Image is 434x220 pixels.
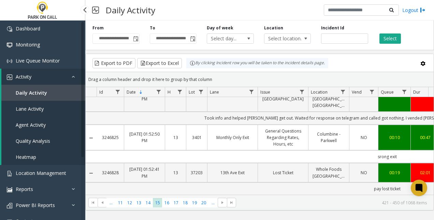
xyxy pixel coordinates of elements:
a: Lost Ticket [262,169,304,176]
span: NO [361,135,367,140]
a: Monthly Only Exit [212,134,254,141]
label: To [150,25,155,31]
span: H [168,89,171,95]
img: 'icon' [7,26,12,32]
span: Location [311,89,328,95]
label: Day of week [207,25,233,31]
a: Heatmap [1,149,85,165]
div: By clicking Incident row you will be taken to the incident details page. [186,58,328,68]
span: Page 12 [125,198,134,207]
a: Lot Filter Menu [197,87,206,96]
span: Page 14 [144,198,153,207]
a: Logout [402,6,425,14]
span: Agent Activity [16,122,46,128]
a: Date Filter Menu [154,87,163,96]
span: Monitoring [16,41,40,48]
span: Go to the previous page [100,200,105,205]
a: Queue Filter Menu [400,87,409,96]
span: Activity [16,73,31,80]
span: Location Management [16,170,66,176]
a: 00:19 [382,169,406,176]
span: NO [361,170,367,176]
span: Issue [260,89,270,95]
button: Export to Excel [137,58,182,68]
span: Page 18 [180,198,190,207]
span: Page 10 [106,198,116,207]
span: Select location... [264,34,301,43]
span: Go to the next page [220,200,225,205]
img: 'icon' [7,58,12,64]
img: 'icon' [7,203,12,208]
span: Dashboard [16,25,40,32]
span: Page 15 [153,198,162,207]
span: Go to the first page [88,198,98,207]
div: 00:10 [382,134,406,141]
span: Go to the previous page [98,198,107,207]
span: Go to the last page [229,200,234,205]
a: Lane Activity [1,101,85,117]
img: infoIcon.svg [190,60,195,66]
img: logout [420,6,425,14]
span: Page 11 [116,198,125,207]
a: General Questions Regarding Rates, Hours, etc [262,128,304,148]
span: Page 16 [162,198,171,207]
img: 'icon' [7,74,12,80]
img: 'icon' [7,171,12,176]
img: 'icon' [7,187,12,192]
span: Dur [413,89,420,95]
a: Quality Analysis [1,133,85,149]
span: Lot [189,89,195,95]
a: Columbine - Parkwell [313,131,345,144]
kendo-pager-info: 421 - 450 of 1068 items [240,200,427,206]
label: Location [264,25,283,31]
span: Live Queue Monitor [16,57,60,64]
a: Issue Filter Menu [298,87,307,96]
a: NO [353,134,374,141]
span: Lane [210,89,219,95]
span: Lane Activity [16,106,44,112]
a: Daily Activity [1,85,85,101]
span: Go to the last page [227,198,236,207]
span: Page 17 [171,198,180,207]
a: 3401 [190,134,203,141]
span: Power BI Reports [16,202,55,208]
h3: Daily Activity [102,2,159,18]
a: 37203 [190,169,203,176]
span: Page 19 [190,198,199,207]
span: Go to the first page [90,200,96,205]
label: Incident Id [321,25,344,31]
a: Agent Activity [1,117,85,133]
a: Lane Filter Menu [247,87,256,96]
a: H Filter Menu [175,87,185,96]
a: 13 [169,134,182,141]
span: Toggle popup [189,34,196,43]
span: Page 21 [208,198,218,207]
a: Collapse Details [86,135,97,141]
span: Daily Activity [16,90,47,96]
span: Vend [352,89,362,95]
span: Heatmap [16,154,36,160]
a: Whole Foods [GEOGRAPHIC_DATA] [313,166,345,179]
span: Select day... [207,34,244,43]
span: Toggle popup [132,34,139,43]
a: Vend Filter Menu [367,87,377,96]
img: pageIcon [92,2,99,18]
img: 'icon' [7,42,12,48]
span: Reports [16,186,33,192]
div: Data table [86,87,434,195]
a: Collapse Details [86,170,97,176]
span: Go to the next page [218,198,227,207]
span: Queue [381,89,394,95]
span: Page 13 [134,198,144,207]
div: Drag a column header and drop it here to group by that column [86,73,434,85]
span: Id [99,89,103,95]
label: From [92,25,104,31]
a: Id Filter Menu [113,87,122,96]
a: Activity [1,69,85,85]
a: [DATE] 01:52:41 PM [128,166,161,179]
a: [DATE] 01:52:50 PM [128,131,161,144]
a: 3246825 [101,134,120,141]
a: 3246828 [101,169,120,176]
span: Page 20 [199,198,208,207]
a: Location Filter Menu [338,87,348,96]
